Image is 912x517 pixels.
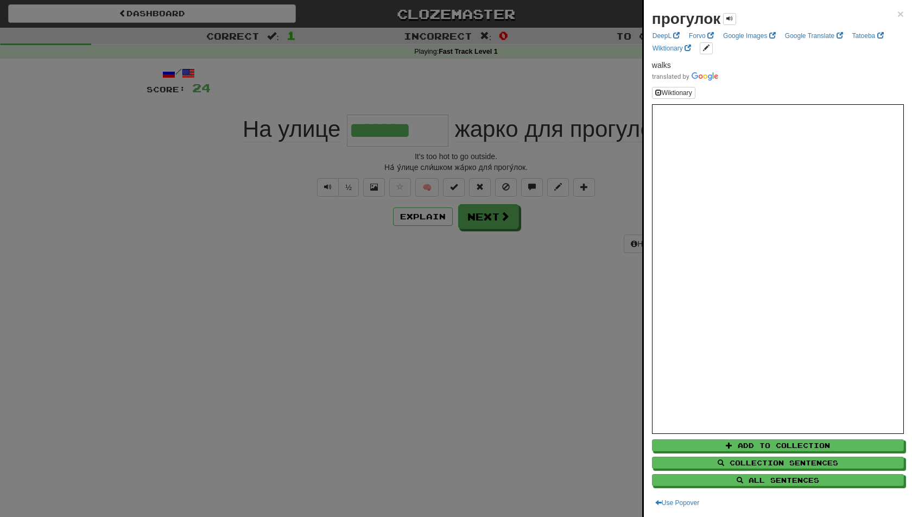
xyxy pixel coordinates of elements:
button: Close [897,8,904,20]
a: Forvo [686,30,717,42]
button: All Sentences [652,474,904,486]
img: Color short [652,72,718,81]
button: Use Popover [652,497,702,509]
a: Tatoeba [849,30,887,42]
button: Wiktionary [652,87,695,99]
button: edit links [700,42,713,54]
span: × [897,8,904,20]
a: Google Images [720,30,779,42]
button: Collection Sentences [652,457,904,469]
a: Google Translate [782,30,846,42]
button: Add to Collection [652,439,904,451]
strong: прогулок [652,10,721,27]
span: walks [652,61,671,70]
a: DeepL [649,30,683,42]
a: Wiktionary [649,42,694,54]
